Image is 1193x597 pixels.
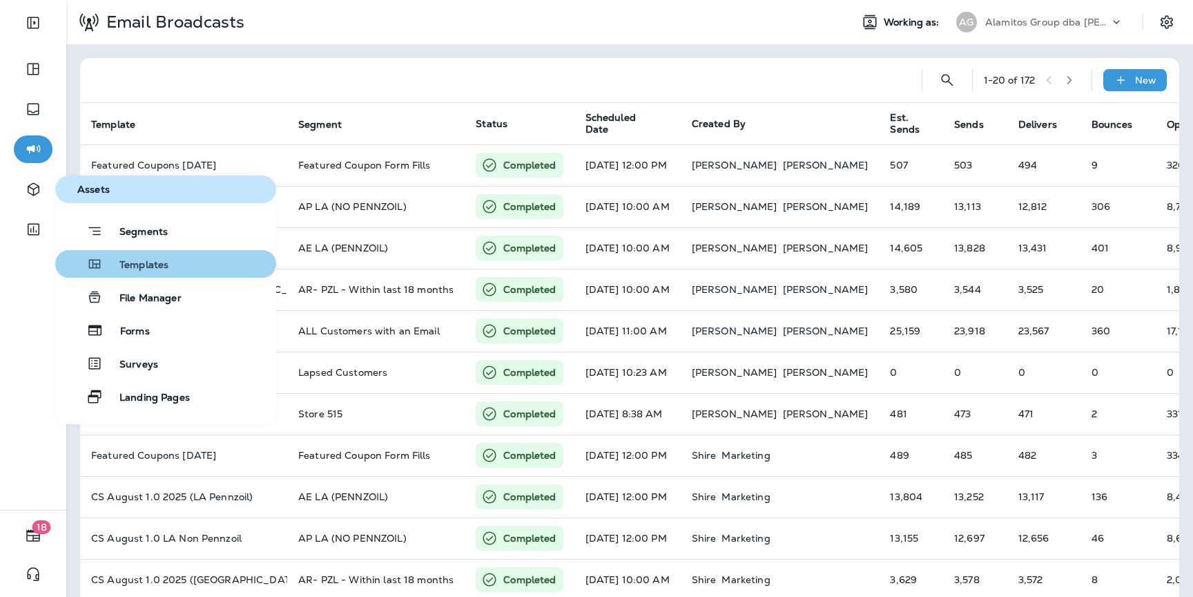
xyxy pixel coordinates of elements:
td: 13,804 [879,476,943,518]
td: 503 [943,144,1007,186]
span: Created By [692,117,746,130]
p: Completed [503,573,556,587]
span: AE LA (PENNZOIL) [298,491,388,503]
td: [DATE] 10:23 AM [574,352,681,393]
td: 13,431 [1007,227,1080,269]
td: 473 [943,393,1007,435]
span: Store 515 [298,408,342,420]
span: Working as: [884,17,942,28]
p: [PERSON_NAME] [692,284,777,295]
p: Marketing [721,491,770,502]
td: 136 [1080,476,1156,518]
td: 12,656 [1007,518,1080,559]
span: Assets [61,184,271,196]
p: CS August 1.0 2025 (AR) [91,574,276,585]
span: Scheduled Date [585,112,657,135]
td: 23,918 [943,310,1007,352]
span: Bounces [1092,119,1132,131]
td: [DATE] 8:38 AM [574,393,681,435]
td: 494 [1007,144,1080,186]
p: Shire [692,491,717,502]
p: CS September 1.0 2025 (AR) [91,284,276,295]
span: Open rate:68% (Opens/Sends) [1167,532,1192,544]
td: 481 [879,393,943,435]
button: Segments [55,217,276,245]
p: Completed [503,448,556,462]
p: Completed [503,324,556,338]
td: 25,159 [879,310,943,352]
p: New [1135,75,1156,86]
button: File Manager [55,283,276,311]
span: AP LA (NO PENNZOIL) [298,532,407,544]
span: Sends [954,119,984,131]
p: CS August 1.0 2025 (LA Pennzoil) [91,491,276,502]
span: Open rate:65% (Opens/Sends) [1167,159,1184,171]
td: 13,155 [879,518,943,559]
td: 12,697 [943,518,1007,559]
td: 306 [1080,186,1156,227]
button: Landing Pages [55,383,276,410]
p: [PERSON_NAME] [692,243,777,254]
p: [PERSON_NAME] [692,367,777,378]
p: Shire [692,533,717,544]
p: Featured Coupons September 2025 [91,160,276,171]
p: [PERSON_NAME] [692,201,777,212]
td: 23,567 [1007,310,1080,352]
span: 0 [1167,366,1174,379]
td: 3,544 [943,269,1007,310]
p: Completed [503,366,556,379]
span: File Manager [103,292,182,305]
span: Open rate:64% (Opens/Sends) [1167,242,1192,254]
td: [DATE] 12:00 PM [574,435,681,476]
button: Surveys [55,350,276,377]
button: Assets [55,176,276,203]
button: Settings [1154,10,1179,35]
p: Marketing [721,533,770,544]
span: Delivers [1018,119,1057,131]
td: [DATE] 10:00 AM [574,269,681,310]
td: 2 [1080,393,1156,435]
p: Completed [503,407,556,421]
p: Completed [503,241,556,255]
td: 485 [943,435,1007,476]
p: Completed [503,531,556,545]
p: Marketing [721,450,770,461]
p: Completed [503,283,556,296]
td: 3,525 [1007,269,1080,310]
span: Open rate:53% (Opens/Sends) [1167,283,1193,296]
td: 0 [1080,352,1156,393]
p: Completed [503,200,556,214]
span: Segment [298,119,342,131]
p: [PERSON_NAME] [783,284,869,295]
p: Shire [692,450,717,461]
span: Open rate:67% (Opens/Sends) [1167,200,1193,213]
td: 0 [879,352,943,393]
p: CS August 1.0 LA Non Pennzoil [91,533,276,544]
span: AR- PZL - Within last 18 months [298,574,454,586]
td: 13,113 [943,186,1007,227]
p: [PERSON_NAME] [783,367,869,378]
td: 46 [1080,518,1156,559]
span: Open rate:70% (Opens/Sends) [1167,408,1182,420]
p: Completed [503,490,556,504]
span: Lapsed Customers [298,366,387,379]
span: 18 [32,520,51,534]
td: 13,117 [1007,476,1080,518]
td: 9 [1080,144,1156,186]
td: [DATE] 12:00 PM [574,144,681,186]
p: [PERSON_NAME] [692,325,777,337]
p: Email Broadcasts [101,12,244,32]
td: 3,580 [879,269,943,310]
td: 482 [1007,435,1080,476]
td: 3 [1080,435,1156,476]
p: [PERSON_NAME] [692,408,777,419]
td: [DATE] 10:00 AM [574,227,681,269]
div: AG [956,12,977,32]
span: Templates [103,259,168,272]
td: [DATE] 10:00 AM [574,186,681,227]
span: ALL Customers with an Email [298,325,440,337]
span: Forms [104,325,150,339]
td: [DATE] 12:00 PM [574,518,681,559]
span: Est. Sends [890,112,920,135]
p: [PERSON_NAME] [783,408,869,419]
